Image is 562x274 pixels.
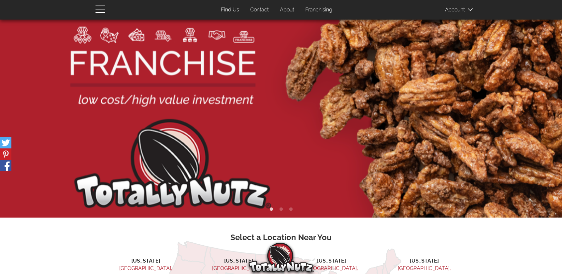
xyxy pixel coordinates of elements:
img: Totally Nutz Logo [249,243,314,272]
li: [US_STATE] [294,257,369,265]
li: [US_STATE] [387,257,462,265]
li: [US_STATE] [108,257,183,265]
a: Find Us [216,4,244,16]
a: Franchising [300,4,337,16]
button: 3 of 3 [288,206,294,213]
button: 1 of 3 [268,206,275,213]
h3: Select a Location Near You [100,233,462,242]
li: [US_STATE] [201,257,276,265]
a: Contact [245,4,274,16]
button: 2 of 3 [278,206,284,213]
a: About [275,4,299,16]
